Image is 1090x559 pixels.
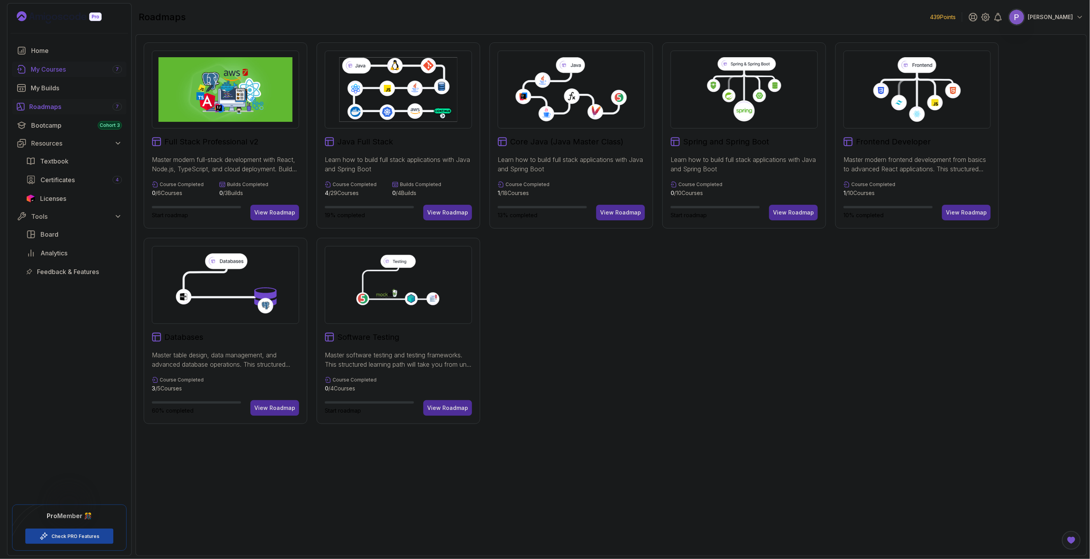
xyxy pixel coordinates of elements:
[152,212,188,218] span: Start roadmap
[856,136,931,147] h2: Frontend Developer
[505,181,549,188] p: Course Completed
[1009,9,1084,25] button: user profile image[PERSON_NAME]
[21,191,127,206] a: licenses
[40,156,69,166] span: Textbook
[930,13,956,21] p: 439 Points
[41,248,67,258] span: Analytics
[26,195,35,202] img: jetbrains icon
[31,139,122,148] div: Resources
[1062,531,1081,550] button: Open Feedback Button
[325,385,377,392] p: / 4 Courses
[12,209,127,223] button: Tools
[164,332,203,343] h2: Databases
[12,136,127,150] button: Resources
[116,104,119,110] span: 7
[250,205,299,220] button: View Roadmap
[596,205,645,220] button: View Roadmap
[116,177,119,183] span: 4
[427,404,468,412] div: View Roadmap
[41,175,75,185] span: Certificates
[325,385,328,392] span: 0
[227,181,268,188] p: Builds Completed
[21,153,127,169] a: textbook
[12,80,127,96] a: builds
[254,209,295,216] div: View Roadmap
[17,11,120,24] a: Landing page
[29,102,122,111] div: Roadmaps
[427,209,468,216] div: View Roadmap
[325,155,472,174] p: Learn how to build full stack applications with Java and Spring Boot
[683,136,769,147] h2: Spring and Spring Boot
[250,400,299,416] button: View Roadmap
[160,181,204,188] p: Course Completed
[671,155,818,174] p: Learn how to build full stack applications with Java and Spring Boot
[946,209,987,216] div: View Roadmap
[671,190,674,196] span: 0
[325,189,377,197] p: / 29 Courses
[21,245,127,261] a: analytics
[152,350,299,369] p: Master table design, data management, and advanced database operations. This structured learning ...
[843,155,991,174] p: Master modern frontend development from basics to advanced React applications. This structured le...
[498,155,645,174] p: Learn how to build full stack applications with Java and Spring Boot
[12,118,127,133] a: bootcamp
[21,172,127,188] a: certificates
[51,533,99,540] a: Check PRO Features
[423,400,472,416] button: View Roadmap
[21,264,127,279] a: feedback
[510,136,623,147] h2: Core Java (Java Master Class)
[37,267,99,276] span: Feedback & Features
[164,136,259,147] h2: Full Stack Professional v2
[152,385,204,392] p: / 5 Courses
[325,212,365,218] span: 19% completed
[12,99,127,114] a: roadmaps
[337,136,393,147] h2: Java Full Stack
[152,155,299,174] p: Master modern full-stack development with React, Node.js, TypeScript, and cloud deployment. Build...
[1009,10,1024,25] img: user profile image
[139,11,186,23] h2: roadmaps
[392,190,396,196] span: 0
[843,189,895,197] p: / 10 Courses
[843,212,884,218] span: 10% completed
[152,189,204,197] p: / 6 Courses
[423,205,472,220] button: View Roadmap
[12,43,127,58] a: home
[40,194,66,203] span: Licenses
[158,57,292,122] img: Full Stack Professional v2
[400,181,441,188] p: Builds Completed
[498,189,549,197] p: / 18 Courses
[152,190,155,196] span: 0
[31,65,122,74] div: My Courses
[25,528,114,544] button: Check PRO Features
[100,122,120,128] span: Cohort 3
[325,350,472,369] p: Master software testing and testing frameworks. This structured learning path will take you from ...
[152,385,155,392] span: 3
[41,230,58,239] span: Board
[12,62,127,77] a: courses
[942,205,991,220] button: View Roadmap
[498,212,537,218] span: 13% completed
[671,189,722,197] p: / 10 Courses
[678,181,722,188] p: Course Completed
[219,189,268,197] p: / 3 Builds
[219,190,223,196] span: 0
[843,190,846,196] span: 1
[254,404,295,412] div: View Roadmap
[31,83,122,93] div: My Builds
[31,46,122,55] div: Home
[671,212,707,218] span: Start roadmap
[116,66,119,72] span: 7
[851,181,895,188] p: Course Completed
[333,377,377,383] p: Course Completed
[31,212,122,221] div: Tools
[769,205,818,220] button: View Roadmap
[392,189,441,197] p: / 4 Builds
[773,209,814,216] div: View Roadmap
[325,190,329,196] span: 4
[21,227,127,242] a: board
